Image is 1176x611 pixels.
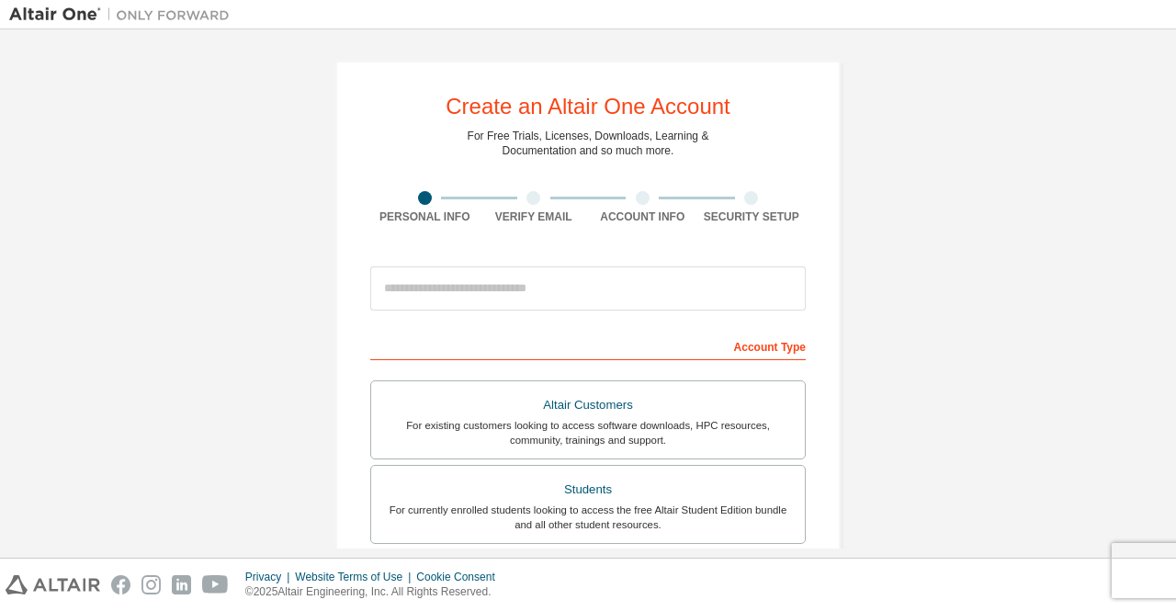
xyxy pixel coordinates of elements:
div: For Free Trials, Licenses, Downloads, Learning & Documentation and so much more. [468,129,709,158]
div: Cookie Consent [416,570,505,584]
div: Altair Customers [382,392,794,418]
div: Students [382,477,794,503]
div: Privacy [245,570,295,584]
img: facebook.svg [111,575,130,594]
div: Verify Email [480,209,589,224]
div: For existing customers looking to access software downloads, HPC resources, community, trainings ... [382,418,794,447]
div: Website Terms of Use [295,570,416,584]
img: linkedin.svg [172,575,191,594]
div: Create an Altair One Account [446,96,730,118]
img: youtube.svg [202,575,229,594]
img: instagram.svg [141,575,161,594]
img: altair_logo.svg [6,575,100,594]
p: © 2025 Altair Engineering, Inc. All Rights Reserved. [245,584,506,600]
div: Personal Info [370,209,480,224]
div: Account Info [588,209,697,224]
div: Account Type [370,331,806,360]
div: For currently enrolled students looking to access the free Altair Student Edition bundle and all ... [382,503,794,532]
img: Altair One [9,6,239,24]
div: Security Setup [697,209,807,224]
